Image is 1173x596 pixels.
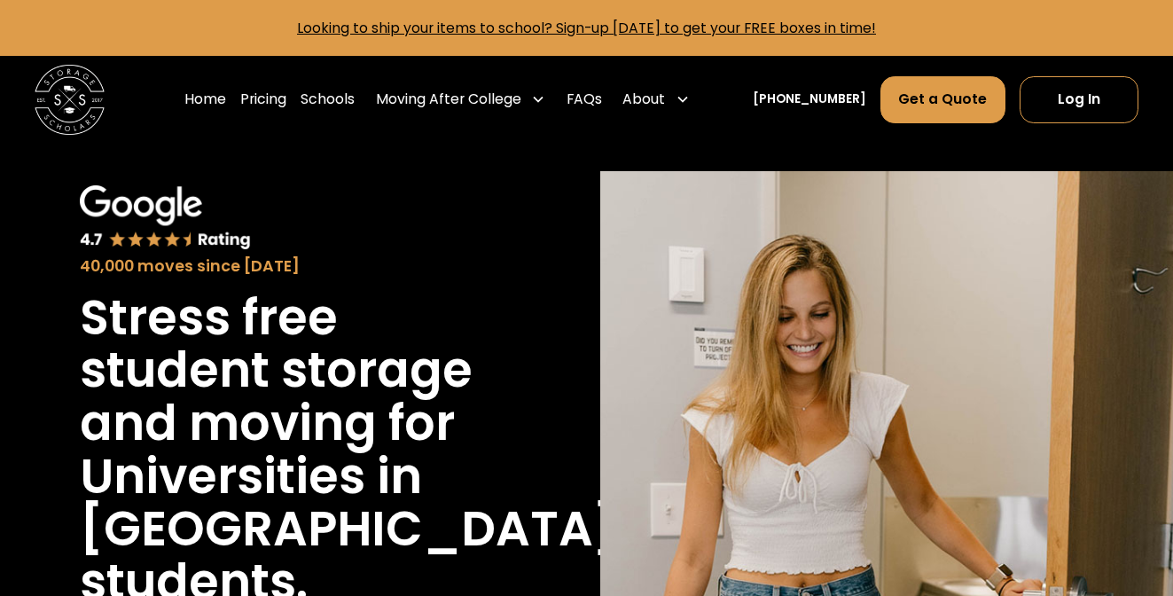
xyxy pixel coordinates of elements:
a: FAQs [567,75,602,124]
h1: Universities in [GEOGRAPHIC_DATA] [80,451,617,556]
div: Moving After College [369,75,552,124]
div: 40,000 moves since [DATE] [80,255,492,278]
a: [PHONE_NUMBER] [753,90,866,109]
h1: Stress free student storage and moving for [80,292,492,451]
a: Get a Quote [880,76,1005,123]
a: Log In [1020,76,1138,123]
div: About [615,75,696,124]
a: Looking to ship your items to school? Sign-up [DATE] to get your FREE boxes in time! [297,18,876,38]
a: Home [184,75,226,124]
a: Schools [301,75,355,124]
a: Pricing [240,75,286,124]
img: Google 4.7 star rating [80,185,251,251]
img: Storage Scholars main logo [35,65,105,135]
div: Moving After College [376,89,521,110]
div: About [622,89,665,110]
